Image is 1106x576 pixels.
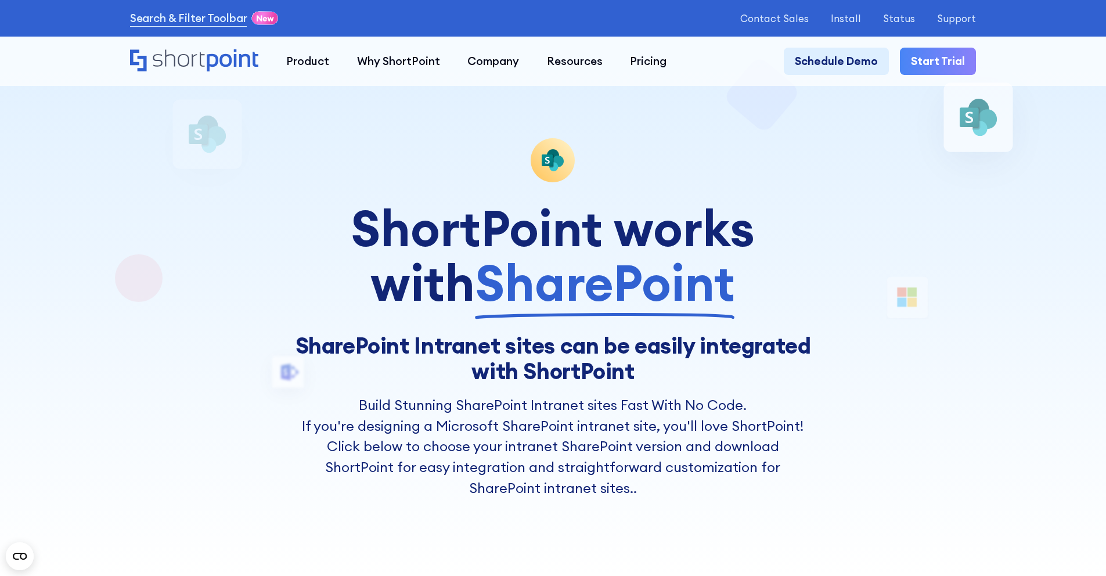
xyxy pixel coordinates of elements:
[630,53,667,70] div: Pricing
[900,48,976,75] a: Start Trial
[130,10,247,27] a: Search & Filter Toolbar
[294,333,812,384] h1: SharePoint Intranet sites can be easily integrated with ShortPoint
[547,53,603,70] div: Resources
[272,48,343,75] a: Product
[294,416,812,499] p: If you're designing a Microsoft SharePoint intranet site, you'll love ShortPoint! Click below to ...
[617,48,681,75] a: Pricing
[467,53,519,70] div: Company
[475,255,735,310] span: SharePoint
[831,13,861,24] a: Install
[130,49,258,73] a: Home
[533,48,617,75] a: Resources
[6,542,34,570] button: Open CMP widget
[937,13,976,24] a: Support
[294,201,812,311] div: ShortPoint works with
[294,395,812,416] h2: Build Stunning SharePoint Intranet sites Fast With No Code.
[286,53,329,70] div: Product
[453,48,533,75] a: Company
[883,13,915,24] a: Status
[740,13,809,24] a: Contact Sales
[1048,520,1106,576] iframe: Chat Widget
[343,48,454,75] a: Why ShortPoint
[784,48,889,75] a: Schedule Demo
[357,53,440,70] div: Why ShortPoint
